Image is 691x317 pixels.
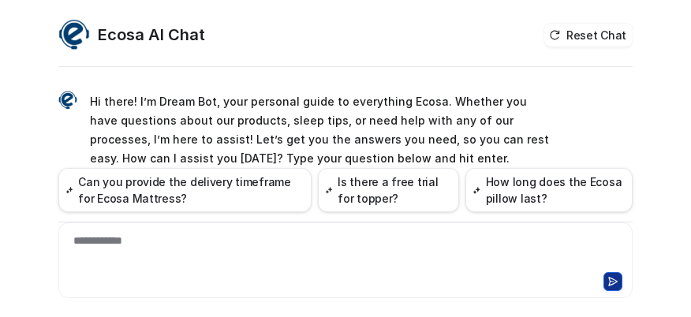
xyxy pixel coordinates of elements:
[465,168,633,212] button: How long does the Ecosa pillow last?
[58,91,77,110] img: Widget
[318,168,459,212] button: Is there a free trial for topper?
[90,92,551,168] p: Hi there! I’m Dream Bot, your personal guide to everything Ecosa. Whether you have questions abou...
[98,24,205,46] h2: Ecosa AI Chat
[544,24,633,47] button: Reset Chat
[58,19,90,50] img: Widget
[58,168,312,212] button: Can you provide the delivery timeframe for Ecosa Mattress?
